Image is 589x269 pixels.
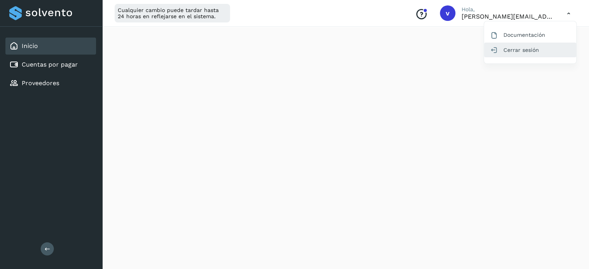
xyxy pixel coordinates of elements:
[5,38,96,55] div: Inicio
[22,61,78,68] a: Cuentas por pagar
[484,43,576,57] div: Cerrar sesión
[22,79,59,87] a: Proveedores
[22,42,38,50] a: Inicio
[5,75,96,92] div: Proveedores
[484,27,576,42] div: Documentación
[5,56,96,73] div: Cuentas por pagar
